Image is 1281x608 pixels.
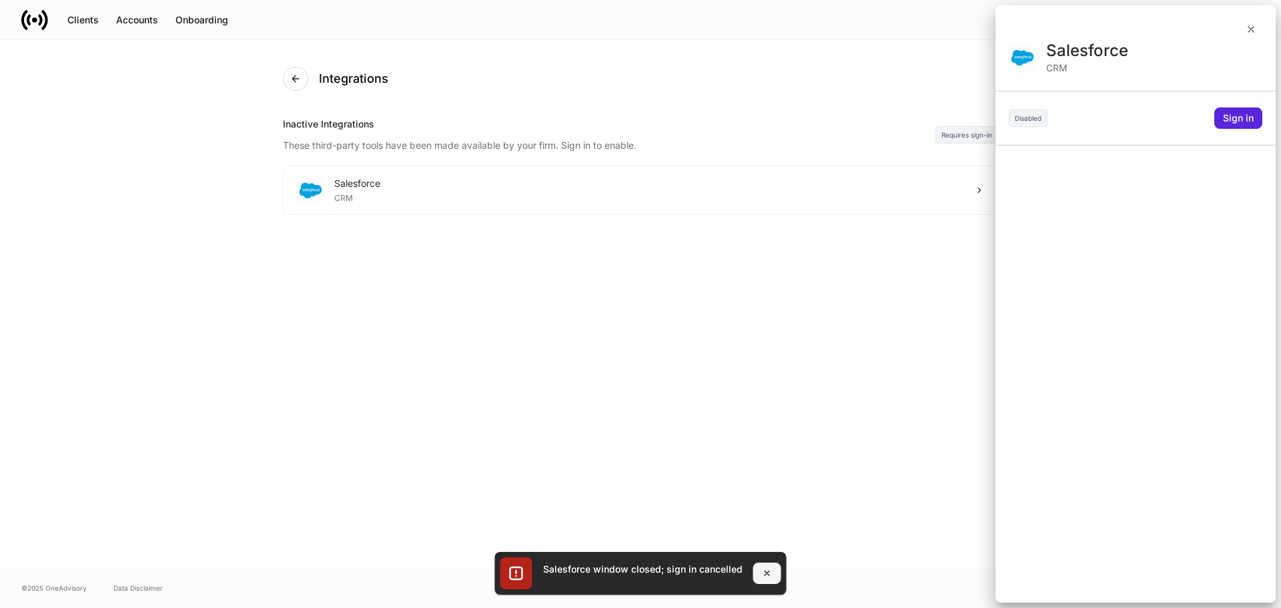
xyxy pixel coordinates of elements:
div: CRM [1046,61,1262,75]
div: Salesforce window closed; sign in cancelled [543,563,743,576]
button: Sign in [1214,107,1262,129]
div: Sign in [1223,113,1254,123]
div: Disabled [1009,109,1047,127]
div: Salesforce [1046,40,1262,61]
